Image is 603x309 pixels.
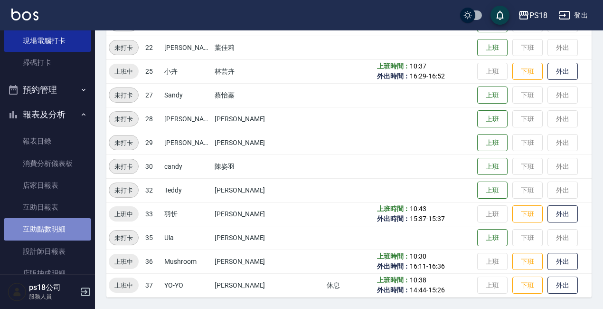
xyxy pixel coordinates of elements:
td: 28 [143,107,162,131]
span: 10:37 [410,62,426,70]
td: Mushroom [162,250,212,273]
span: 未打卡 [109,185,138,195]
span: 未打卡 [109,233,138,243]
img: Person [8,282,27,301]
span: 10:30 [410,252,426,260]
td: - [375,59,475,83]
span: 14:44 [410,286,426,294]
button: 下班 [512,205,543,223]
button: 下班 [512,277,543,294]
td: 陳姿羽 [212,154,324,178]
td: [PERSON_NAME] [212,273,324,297]
span: 15:26 [428,286,445,294]
td: 36 [143,250,162,273]
button: PS18 [514,6,551,25]
td: [PERSON_NAME] [212,131,324,154]
td: - [375,202,475,226]
a: 現場電腦打卡 [4,30,91,52]
td: 25 [143,59,162,83]
td: Teddy [162,178,212,202]
span: 10:43 [410,205,426,212]
span: 16:29 [410,72,426,80]
button: 外出 [547,253,578,270]
a: 店販抽成明細 [4,262,91,284]
span: 上班中 [109,209,139,219]
button: 上班 [477,229,508,247]
td: 30 [143,154,162,178]
b: 外出時間： [377,262,410,270]
td: 35 [143,226,162,250]
td: [PERSON_NAME] [162,131,212,154]
b: 上班時間： [377,276,410,284]
span: 15:37 [410,215,426,222]
span: 15:37 [428,215,445,222]
img: Logo [11,9,38,20]
button: save [490,6,509,25]
td: 33 [143,202,162,226]
td: 27 [143,83,162,107]
td: [PERSON_NAME] [212,250,324,273]
td: [PERSON_NAME] [212,178,324,202]
a: 互助點數明細 [4,218,91,240]
td: 林芸卉 [212,59,324,83]
button: 上班 [477,134,508,152]
td: 32 [143,178,162,202]
span: 未打卡 [109,43,138,53]
button: 預約管理 [4,77,91,102]
span: 未打卡 [109,162,138,172]
td: candy [162,154,212,178]
span: 10:38 [410,276,426,284]
b: 外出時間： [377,72,410,80]
span: 16:52 [428,72,445,80]
a: 互助日報表 [4,196,91,218]
td: Ula [162,226,212,250]
b: 外出時間： [377,215,410,222]
td: - [375,250,475,273]
span: 16:36 [428,262,445,270]
span: 未打卡 [109,114,138,124]
button: 外出 [547,205,578,223]
td: 葉佳莉 [212,36,324,59]
td: 37 [143,273,162,297]
button: 上班 [477,87,508,104]
a: 掃碼打卡 [4,52,91,74]
td: 小卉 [162,59,212,83]
b: 外出時間： [377,286,410,294]
button: 外出 [547,277,578,294]
span: 上班中 [109,67,139,77]
a: 消費分析儀表板 [4,153,91,174]
td: YO-YO [162,273,212,297]
span: 上班中 [109,257,139,267]
td: [PERSON_NAME] [212,202,324,226]
b: 上班時間： [377,205,410,212]
p: 服務人員 [29,292,77,301]
span: 未打卡 [109,138,138,148]
button: 上班 [477,182,508,199]
button: 外出 [547,63,578,80]
td: 休息 [324,273,375,297]
td: 蔡怡蓁 [212,83,324,107]
button: 上班 [477,158,508,175]
button: 登出 [555,7,592,24]
a: 店家日報表 [4,174,91,196]
td: Sandy [162,83,212,107]
span: 上班中 [109,280,139,290]
td: [PERSON_NAME] [212,107,324,131]
a: 設計師日報表 [4,241,91,262]
b: 上班時間： [377,62,410,70]
button: 上班 [477,110,508,128]
a: 報表目錄 [4,130,91,152]
td: [PERSON_NAME] [162,107,212,131]
td: [PERSON_NAME] [212,226,324,250]
td: [PERSON_NAME] [162,36,212,59]
button: 下班 [512,63,543,80]
span: 未打卡 [109,90,138,100]
td: - [375,273,475,297]
button: 報表及分析 [4,102,91,127]
h5: ps18公司 [29,283,77,292]
div: PS18 [529,10,547,21]
td: 羽忻 [162,202,212,226]
span: 16:11 [410,262,426,270]
td: 29 [143,131,162,154]
td: 22 [143,36,162,59]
